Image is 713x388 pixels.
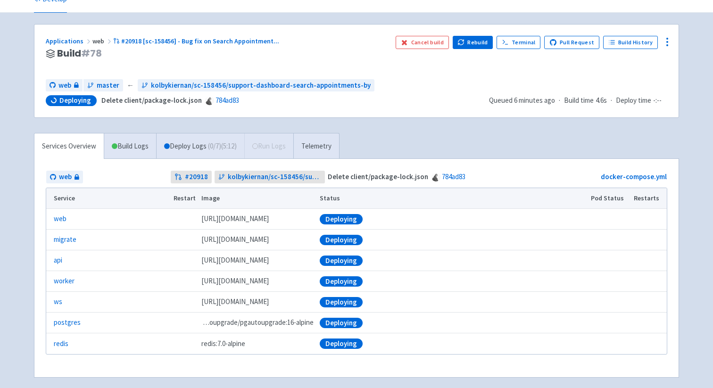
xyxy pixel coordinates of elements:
span: [DOMAIN_NAME][URL] [201,214,269,224]
a: Deploy Logs (0/7)(5:12) [156,133,244,159]
th: Pod Status [588,188,631,209]
div: Deploying [320,318,363,328]
a: web [46,79,83,92]
a: Build History [603,36,658,49]
div: Deploying [320,297,363,307]
a: worker [54,276,75,287]
a: #20918 [171,171,212,183]
a: migrate [54,234,76,245]
span: redis:7.0-alpine [201,338,245,349]
a: 784ad83 [216,96,239,105]
th: Restarts [631,188,667,209]
button: Rebuild [453,36,493,49]
span: ( 0 / 7 ) (5:12) [208,141,237,152]
span: master [97,80,119,91]
span: ← [127,80,134,91]
span: [DOMAIN_NAME][URL] [201,234,269,245]
span: [DOMAIN_NAME][URL] [201,255,269,266]
span: web [59,172,72,182]
a: Terminal [497,36,540,49]
a: Pull Request [544,36,599,49]
a: web [46,171,83,183]
a: web [54,214,66,224]
a: postgres [54,317,81,328]
a: 784ad83 [442,172,465,181]
span: kolbykiernan/sc-158456/support-dashboard-search-appointments-by [228,172,322,182]
a: Applications [46,37,92,45]
span: Deploy time [616,95,651,106]
time: 6 minutes ago [514,96,555,105]
a: kolbykiernan/sc-158456/support-dashboard-search-appointments-by [138,79,374,92]
span: [DOMAIN_NAME][URL] [201,276,269,287]
div: Deploying [320,276,363,287]
th: Image [199,188,317,209]
a: Services Overview [34,133,104,159]
span: [DOMAIN_NAME][URL] [201,297,269,307]
strong: Delete client/package-lock.json [328,172,428,181]
a: ws [54,297,62,307]
span: Deploying [59,96,91,105]
span: Queued [489,96,555,105]
div: · · [489,95,667,106]
a: master [83,79,123,92]
a: #20918 [sc-158456] - Bug fix on Search Appointment... [113,37,281,45]
div: Deploying [320,338,363,349]
button: Cancel build [396,36,449,49]
span: -:-- [653,95,662,106]
span: kolbykiernan/sc-158456/support-dashboard-search-appointments-by [151,80,371,91]
span: web [58,80,71,91]
th: Status [317,188,588,209]
span: # 78 [81,47,102,60]
a: docker-compose.yml [601,172,667,181]
span: pgautoupgrade/pgautoupgrade:16-alpine [201,317,314,328]
span: web [92,37,113,45]
th: Restart [170,188,199,209]
div: Deploying [320,214,363,224]
a: redis [54,338,68,349]
a: Build Logs [104,133,156,159]
div: Deploying [320,256,363,266]
strong: Delete client/package-lock.json [101,96,202,105]
span: Build [57,48,102,59]
a: api [54,255,62,266]
a: kolbykiernan/sc-158456/support-dashboard-search-appointments-by [215,171,325,183]
span: Build time [564,95,594,106]
span: 4.6s [596,95,607,106]
a: Telemetry [293,133,339,159]
strong: # 20918 [185,172,208,182]
span: #20918 [sc-158456] - Bug fix on Search Appointment ... [121,37,279,45]
div: Deploying [320,235,363,245]
th: Service [46,188,170,209]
